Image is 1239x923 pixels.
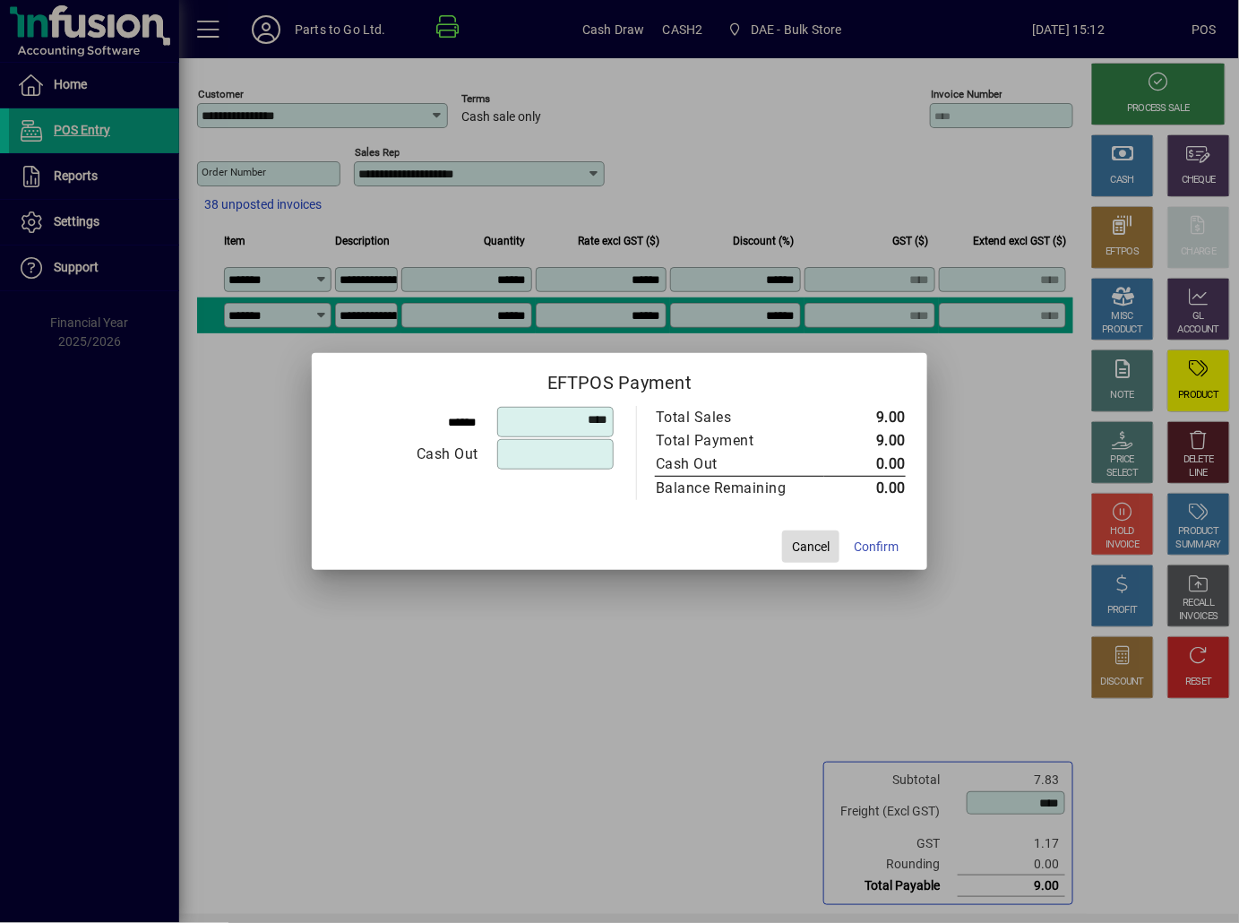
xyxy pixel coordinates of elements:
[655,429,824,453] td: Total Payment
[782,531,839,563] button: Cancel
[854,538,899,556] span: Confirm
[656,453,806,475] div: Cash Out
[656,478,806,499] div: Balance Remaining
[824,429,906,453] td: 9.00
[847,531,906,563] button: Confirm
[334,444,478,465] div: Cash Out
[824,477,906,501] td: 0.00
[824,453,906,477] td: 0.00
[655,406,824,429] td: Total Sales
[312,353,927,405] h2: EFTPOS Payment
[824,406,906,429] td: 9.00
[792,538,830,556] span: Cancel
